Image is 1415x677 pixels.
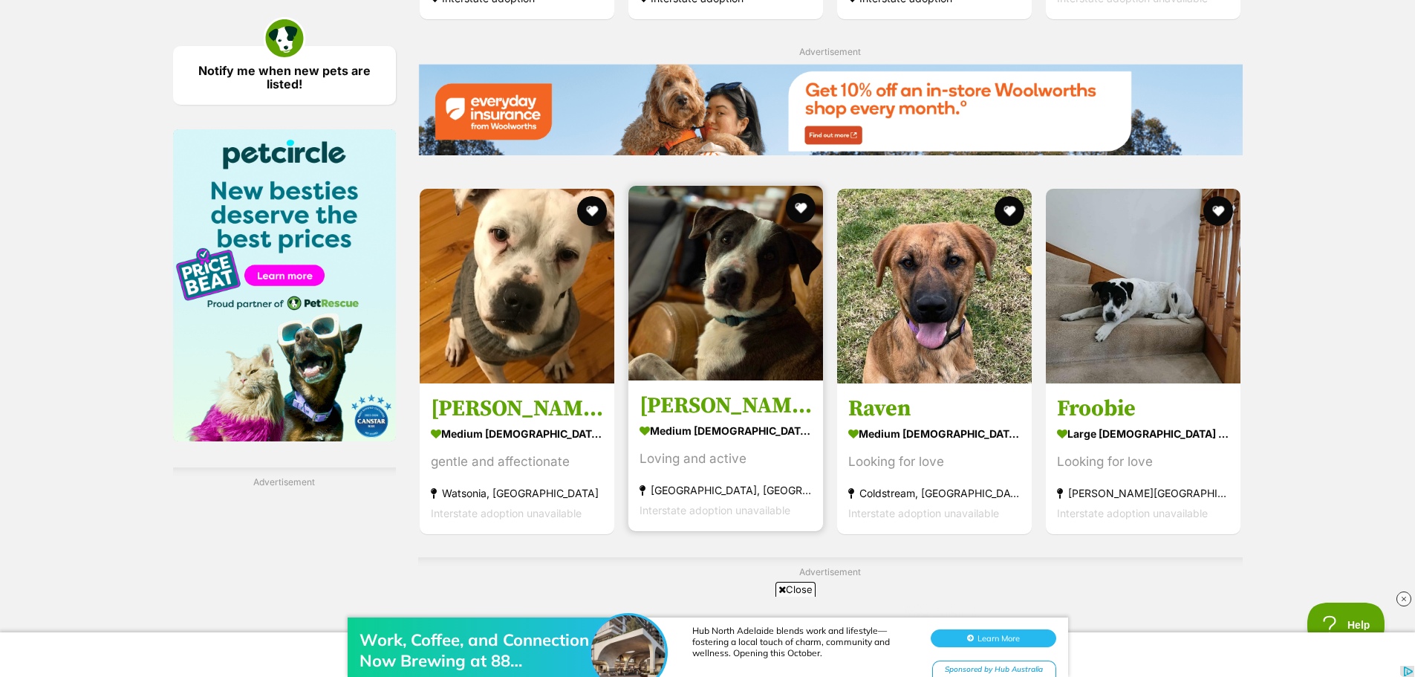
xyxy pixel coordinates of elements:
span: Close [775,582,816,597]
img: Douglas - American Staffordshire Terrier Dog [420,189,614,383]
a: [PERSON_NAME] medium [DEMOGRAPHIC_DATA] Dog Loving and active [GEOGRAPHIC_DATA], [GEOGRAPHIC_DATA... [628,380,823,531]
div: Loving and active [640,448,812,468]
div: Work, Coffee, and Connection. Now Brewing at 88 [PERSON_NAME] [360,42,597,83]
a: [PERSON_NAME] medium [DEMOGRAPHIC_DATA] Dog gentle and affectionate Watsonia, [GEOGRAPHIC_DATA] I... [420,383,614,534]
img: Work, Coffee, and Connection. Now Brewing at 88 O’Connell [591,27,666,102]
button: Learn More [931,42,1056,59]
strong: Watsonia, [GEOGRAPHIC_DATA] [431,482,603,502]
strong: [GEOGRAPHIC_DATA], [GEOGRAPHIC_DATA] [640,479,812,499]
h3: [PERSON_NAME] [640,391,812,419]
h3: [PERSON_NAME] [431,394,603,422]
a: Notify me when new pets are listed! [173,46,396,105]
div: Looking for love [848,451,1021,471]
a: Everyday Insurance promotional banner [418,64,1243,158]
h3: Froobie [1057,394,1229,422]
strong: large [DEMOGRAPHIC_DATA] Dog [1057,422,1229,444]
img: Froobie - Mixed breed Dog [1046,189,1240,383]
button: favourite [577,196,607,226]
div: gentle and affectionate [431,451,603,471]
div: Looking for love [1057,451,1229,471]
img: Bundy - Australian Cattle Dog [628,186,823,380]
a: Froobie large [DEMOGRAPHIC_DATA] Dog Looking for love [PERSON_NAME][GEOGRAPHIC_DATA], [GEOGRAPHIC... [1046,383,1240,534]
strong: medium [DEMOGRAPHIC_DATA] Dog [431,422,603,444]
button: favourite [995,196,1024,226]
strong: Coldstream, [GEOGRAPHIC_DATA] [848,482,1021,502]
img: Pet Circle promo banner [173,129,396,441]
button: favourite [786,193,816,223]
span: Interstate adoption unavailable [640,503,790,516]
img: close_rtb.svg [1396,592,1411,606]
a: Raven medium [DEMOGRAPHIC_DATA] Dog Looking for love Coldstream, [GEOGRAPHIC_DATA] Interstate ado... [837,383,1032,534]
span: Interstate adoption unavailable [1057,506,1208,519]
h3: Raven [848,394,1021,422]
button: favourite [1204,196,1234,226]
span: Advertisement [799,46,861,57]
span: Interstate adoption unavailable [431,506,582,519]
div: Hub North Adelaide blends work and lifestyle—fostering a local touch of charm, community and well... [692,37,915,71]
strong: medium [DEMOGRAPHIC_DATA] Dog [640,419,812,441]
div: Sponsored by Hub Australia [932,73,1056,91]
img: Everyday Insurance promotional banner [418,64,1243,155]
img: Raven - German Shepherd Dog [837,189,1032,383]
strong: [PERSON_NAME][GEOGRAPHIC_DATA], [GEOGRAPHIC_DATA] [1057,482,1229,502]
span: Interstate adoption unavailable [848,506,999,519]
strong: medium [DEMOGRAPHIC_DATA] Dog [848,422,1021,444]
